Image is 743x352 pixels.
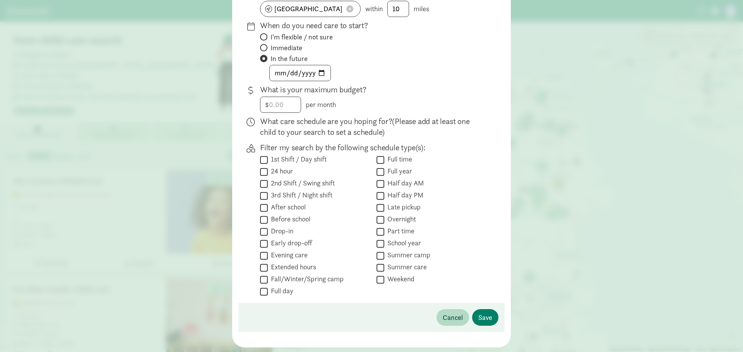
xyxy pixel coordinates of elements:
[478,312,492,323] span: Save
[268,202,306,212] label: After school
[268,190,332,200] label: 3rd Shift / Night shift
[260,142,486,153] p: Filter my search by the following schedule type(s):
[472,309,498,326] button: Save
[268,286,293,296] label: Full day
[384,274,414,284] label: Weekend
[270,54,308,63] span: In the future
[384,202,421,212] label: Late pickup
[270,32,333,42] span: I'm flexible / not sure
[268,155,327,164] label: 1st Shift / Day shift
[268,262,316,272] label: Extended hours
[306,100,336,109] span: per month
[384,155,412,164] label: Full time
[384,226,414,236] label: Part time
[384,167,412,176] label: Full year
[384,190,423,200] label: Half day PM
[384,262,427,272] label: Summer care
[384,238,421,248] label: School year
[268,274,344,284] label: Fall/Winter/Spring camp
[268,167,293,176] label: 24 hour
[260,84,486,95] p: What is your maximum budget?
[437,309,469,326] button: Cancel
[260,1,360,17] input: enter zipcode or address
[443,312,463,323] span: Cancel
[268,214,310,224] label: Before school
[260,97,301,112] input: 0.00
[268,226,293,236] label: Drop-in
[384,250,430,260] label: Summer camp
[268,250,308,260] label: Evening care
[260,20,486,31] p: When do you need care to start?
[270,43,302,53] span: Immediate
[414,4,429,13] span: miles
[365,4,383,13] span: within
[260,116,486,138] p: What care schedule are you hoping for?
[268,238,312,248] label: Early drop-off
[384,179,424,188] label: Half day AM
[384,214,416,224] label: Overnight
[268,179,335,188] label: 2nd Shift / Swing shift
[260,116,470,137] span: (Please add at least one child to your search to set a schedule)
